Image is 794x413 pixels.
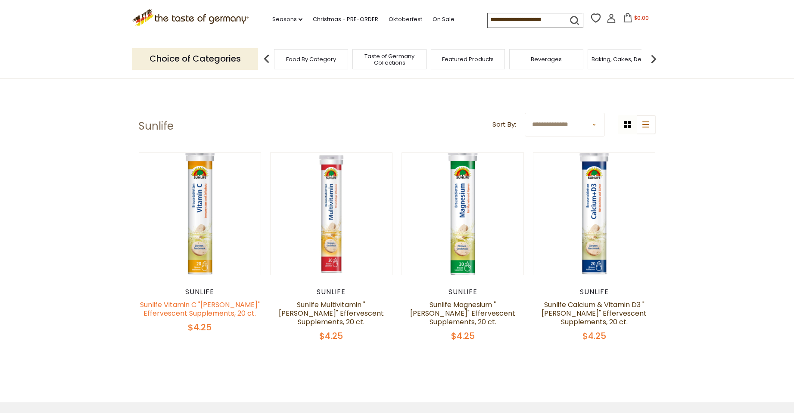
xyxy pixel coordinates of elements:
[442,56,494,62] a: Featured Products
[533,153,655,275] img: Sunlife Calcium
[451,330,475,342] span: $4.25
[592,56,658,62] a: Baking, Cakes, Desserts
[258,50,275,68] img: previous arrow
[139,288,262,296] div: Sunlife
[355,53,424,66] a: Taste of Germany Collections
[139,120,174,133] h1: Sunlife
[132,48,258,69] p: Choice of Categories
[634,14,649,22] span: $0.00
[140,300,260,318] a: Sunlife Vitamin C "[PERSON_NAME]" Effervescent Supplements, 20 ct.
[279,300,384,327] a: Sunlife Multivitamin "[PERSON_NAME]" Effervescent Supplements, 20 ct.
[313,15,378,24] a: Christmas - PRE-ORDER
[286,56,336,62] a: Food By Category
[492,119,516,130] label: Sort By:
[402,288,524,296] div: Sunlife
[188,321,212,333] span: $4.25
[319,330,343,342] span: $4.25
[270,288,393,296] div: Sunlife
[533,288,656,296] div: Sunlife
[389,15,422,24] a: Oktoberfest
[271,153,392,275] img: Sunlife
[402,153,524,275] img: Sunlife Magnesium
[582,330,606,342] span: $4.25
[542,300,647,327] a: Sunlife Calcium & Vitamin D3 "[PERSON_NAME]" Effervescent Supplements, 20 ct.
[618,13,654,26] button: $0.00
[531,56,562,62] a: Beverages
[139,153,261,275] img: Sunlife
[645,50,662,68] img: next arrow
[433,15,455,24] a: On Sale
[272,15,302,24] a: Seasons
[410,300,515,327] a: Sunlife Magnesium "[PERSON_NAME]" Effervescent Supplements, 20 ct.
